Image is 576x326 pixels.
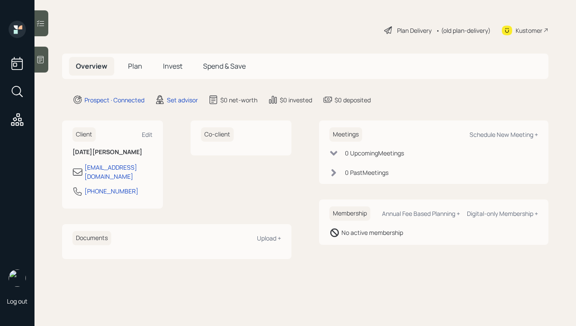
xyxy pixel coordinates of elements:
[335,95,371,104] div: $0 deposited
[203,61,246,71] span: Spend & Save
[7,297,28,305] div: Log out
[201,127,234,142] h6: Co-client
[470,130,538,139] div: Schedule New Meeting +
[341,228,403,237] div: No active membership
[345,168,388,177] div: 0 Past Meeting s
[72,149,153,156] h6: [DATE][PERSON_NAME]
[220,95,257,104] div: $0 net-worth
[280,95,312,104] div: $0 invested
[516,26,542,35] div: Kustomer
[329,127,362,142] h6: Meetings
[76,61,107,71] span: Overview
[167,95,198,104] div: Set advisor
[345,149,404,158] div: 0 Upcoming Meeting s
[9,269,26,287] img: hunter_neumayer.jpg
[329,206,370,221] h6: Membership
[72,127,96,142] h6: Client
[128,61,142,71] span: Plan
[72,231,111,245] h6: Documents
[397,26,432,35] div: Plan Delivery
[142,130,153,139] div: Edit
[85,95,144,104] div: Prospect · Connected
[85,187,138,196] div: [PHONE_NUMBER]
[382,209,460,218] div: Annual Fee Based Planning +
[257,234,281,242] div: Upload +
[163,61,182,71] span: Invest
[436,26,491,35] div: • (old plan-delivery)
[85,163,153,181] div: [EMAIL_ADDRESS][DOMAIN_NAME]
[467,209,538,218] div: Digital-only Membership +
